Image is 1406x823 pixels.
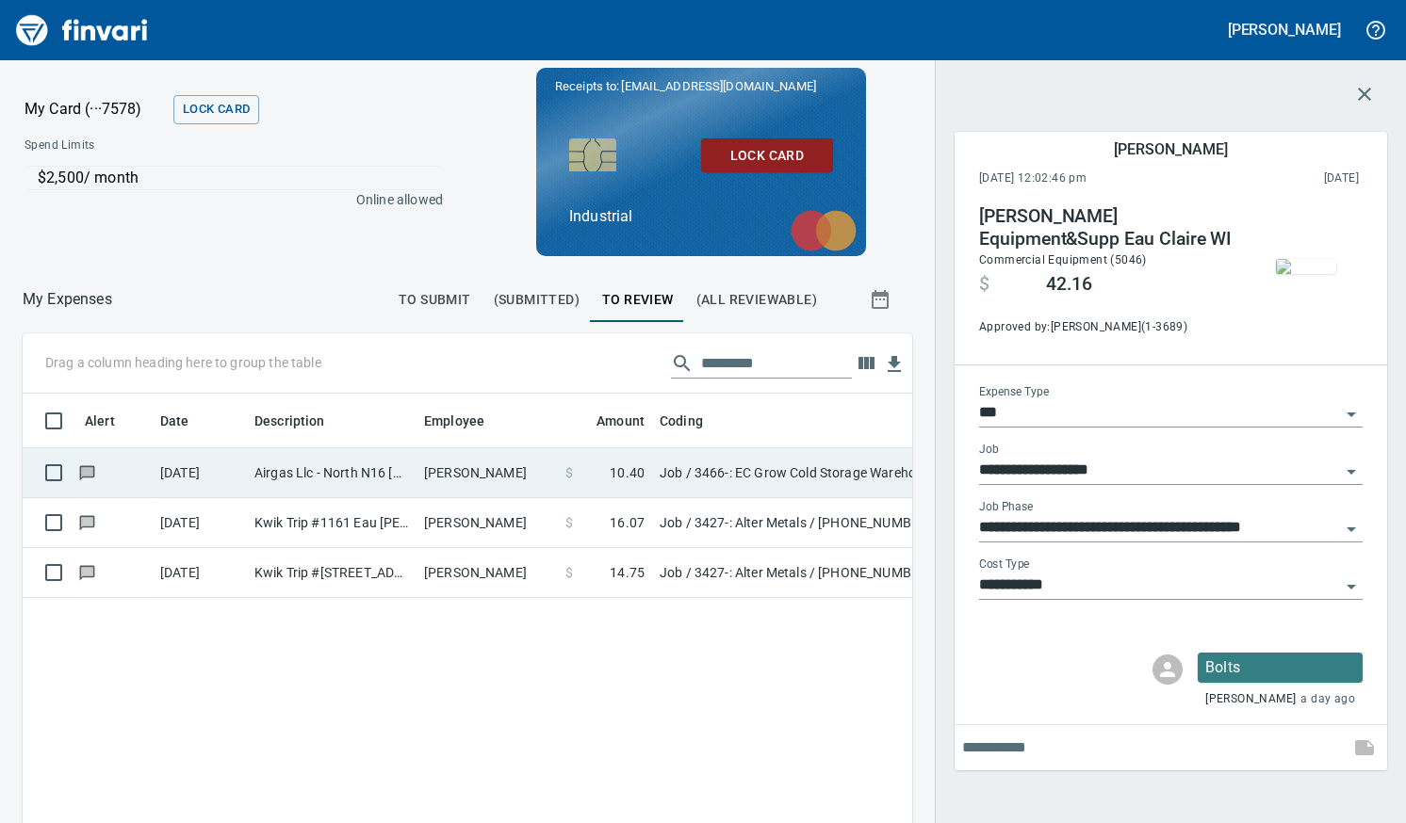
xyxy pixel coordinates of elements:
[417,448,558,498] td: [PERSON_NAME]
[23,288,112,311] nav: breadcrumb
[1342,72,1387,117] button: Close transaction
[701,138,833,173] button: Lock Card
[979,559,1030,571] label: Cost Type
[696,288,817,312] span: (All Reviewable)
[555,77,847,96] p: Receipts to:
[979,387,1049,398] label: Expense Type
[153,448,247,498] td: [DATE]
[11,8,153,53] img: Finvari
[610,513,645,532] span: 16.07
[565,463,573,482] span: $
[979,253,1147,266] span: Commercial Equipment (5046)
[1276,259,1336,274] img: receipts%2Fmarketjohnson%2F2025-08-15%2FuSYgi2iFFhMWfyZpeHWwveqEtgo2__Ht3mtqiiiNf0UXAD1EXi_thumb.jpg
[77,566,97,578] span: Has messages
[610,463,645,482] span: 10.40
[85,410,115,432] span: Alert
[424,410,484,432] span: Employee
[399,288,471,312] span: To Submit
[979,318,1235,337] span: Approved by: [PERSON_NAME] ( 1-3689 )
[1342,725,1387,770] span: This records your note into the expense. If you would like to send a message to an employee inste...
[652,448,1123,498] td: Job / 3466-: EC Grow Cold Storage Warehouse Addition / [PHONE_NUMBER]: Consumable CM/GC / 8: Indi...
[23,288,112,311] p: My Expenses
[602,288,674,312] span: To Review
[660,410,728,432] span: Coding
[1114,139,1227,159] h5: [PERSON_NAME]
[1205,656,1355,679] p: Bolts
[153,498,247,548] td: [DATE]
[173,95,259,124] button: Lock Card
[716,144,818,168] span: Lock Card
[25,137,267,155] span: Spend Limits
[45,353,321,372] p: Drag a column heading here to group the table
[77,466,97,478] span: Has messages
[1338,516,1365,542] button: Open
[880,350,908,379] button: Download Table
[619,77,817,95] span: [EMAIL_ADDRESS][DOMAIN_NAME]
[247,448,417,498] td: Airgas Llc - North N16 [GEOGRAPHIC_DATA] [GEOGRAPHIC_DATA]
[572,410,645,432] span: Amount
[852,277,912,322] button: Show transactions within a particular date range
[9,190,443,209] p: Online allowed
[247,548,417,598] td: Kwik Trip #[STREET_ADDRESS]
[610,563,645,582] span: 14.75
[424,410,509,432] span: Employee
[569,205,833,228] p: Industrial
[1205,169,1359,188] span: This charge was settled by the merchant and appears on the 2025/08/16 statement.
[1205,690,1296,709] span: [PERSON_NAME]
[979,502,1033,513] label: Job Phase
[652,548,1123,598] td: Job / 3427-: Alter Metals / [PHONE_NUMBER]: Consumable CM/GC / 8: Indirects
[565,513,573,532] span: $
[160,410,214,432] span: Date
[85,410,139,432] span: Alert
[979,169,1205,188] span: [DATE] 12:02:46 pm
[153,548,247,598] td: [DATE]
[652,498,1123,548] td: Job / 3427-: Alter Metals / [PHONE_NUMBER]: Consumable CM/GC / 8: Indirects
[1228,20,1341,40] h5: [PERSON_NAME]
[1300,690,1355,709] span: a day ago
[781,201,866,261] img: mastercard.svg
[254,410,325,432] span: Description
[77,516,97,528] span: Has messages
[1223,15,1346,44] button: [PERSON_NAME]
[1338,459,1365,485] button: Open
[1338,401,1365,428] button: Open
[417,548,558,598] td: [PERSON_NAME]
[979,444,999,456] label: Job
[1046,273,1092,296] span: 42.16
[417,498,558,548] td: [PERSON_NAME]
[254,410,350,432] span: Description
[1338,573,1365,600] button: Open
[160,410,189,432] span: Date
[38,167,440,189] p: $2,500 / month
[183,99,250,121] span: Lock Card
[247,498,417,548] td: Kwik Trip #1161 Eau [PERSON_NAME]
[597,410,645,432] span: Amount
[494,288,580,312] span: (Submitted)
[565,563,573,582] span: $
[979,273,989,296] span: $
[25,98,166,121] p: My Card (···7578)
[852,349,880,378] button: Choose columns to display
[979,205,1235,250] h4: [PERSON_NAME] Equipment&Supp Eau Claire WI
[660,410,703,432] span: Coding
